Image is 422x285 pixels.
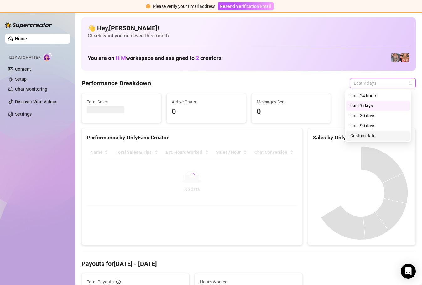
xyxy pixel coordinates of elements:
span: Check what you achieved this month [88,32,409,39]
span: 2 [196,55,199,61]
div: Custom date [350,132,406,139]
img: pennylondon [400,53,409,62]
div: Last 7 days [346,101,410,111]
span: Active Chats [172,98,241,105]
span: Izzy AI Chatter [9,55,40,61]
a: Discover Viral Videos [15,99,57,104]
h4: 👋 Hey, [PERSON_NAME] ! [88,24,409,32]
div: Last 90 days [350,122,406,129]
a: Content [15,67,31,72]
div: Last 24 hours [350,92,406,99]
span: loading [189,172,195,179]
div: Last 24 hours [346,91,410,101]
span: calendar [409,81,412,85]
span: Messages Sent [257,98,326,105]
div: Sales by OnlyFans Creator [313,133,410,142]
img: AI Chatter [43,52,53,61]
a: Home [15,36,27,41]
h1: You are on workspace and assigned to creators [88,55,221,62]
div: Last 30 days [350,112,406,119]
a: Chat Monitoring [15,87,47,92]
a: Setup [15,77,27,82]
div: Last 7 days [350,102,406,109]
div: Last 30 days [346,111,410,121]
span: H M [116,55,126,61]
button: Resend Verification Email [218,2,274,10]
div: Open Intercom Messenger [401,264,416,279]
span: info-circle [116,280,121,284]
div: Custom date [346,131,410,141]
span: 0 [172,106,241,118]
img: logo-BBDzfeDw.svg [5,22,52,28]
h4: Performance Breakdown [81,79,151,87]
img: pennylondonvip [391,53,400,62]
span: 0 [257,106,326,118]
div: Performance by OnlyFans Creator [87,133,297,142]
a: Settings [15,112,32,117]
span: Total Sales [87,98,156,105]
span: Resend Verification Email [220,4,271,9]
span: Last 7 days [354,78,412,88]
div: Last 90 days [346,121,410,131]
h4: Payouts for [DATE] - [DATE] [81,259,416,268]
span: exclamation-circle [146,4,150,8]
div: Please verify your Email address [153,3,215,10]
